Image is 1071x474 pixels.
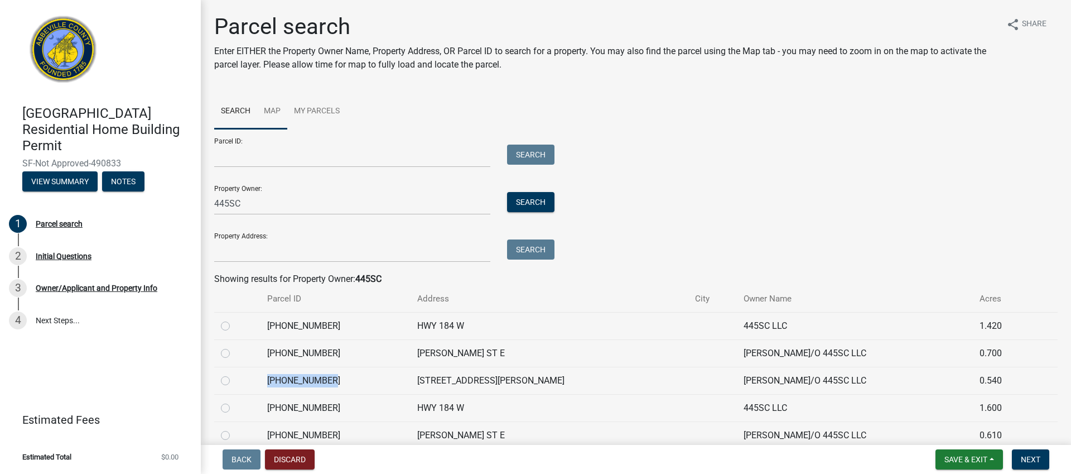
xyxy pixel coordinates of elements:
[997,13,1055,35] button: shareShare
[22,453,71,461] span: Estimated Total
[1021,455,1040,464] span: Next
[260,312,410,339] td: [PHONE_NUMBER]
[944,455,987,464] span: Save & Exit
[411,422,689,449] td: [PERSON_NAME] ST E
[214,94,257,130] a: Search
[287,94,346,130] a: My Parcels
[411,312,689,339] td: HWY 184 W
[102,171,144,191] button: Notes
[411,367,689,394] td: [STREET_ADDRESS][PERSON_NAME]
[257,94,287,130] a: Map
[36,252,91,260] div: Initial Questions
[1006,18,1020,31] i: share
[411,339,689,367] td: [PERSON_NAME] ST E
[935,449,1003,470] button: Save & Exit
[688,286,737,312] th: City
[737,312,973,339] td: 445SC LLC
[9,215,27,233] div: 1
[411,286,689,312] th: Address
[102,178,144,187] wm-modal-confirm: Notes
[973,339,1035,367] td: 0.700
[973,422,1035,449] td: 0.610
[355,274,382,284] strong: 445SC
[507,240,554,260] button: Search
[22,178,98,187] wm-modal-confirm: Summary
[1012,449,1049,470] button: Next
[265,449,315,470] button: Discard
[9,247,27,265] div: 2
[260,339,410,367] td: [PHONE_NUMBER]
[9,279,27,297] div: 3
[161,453,178,461] span: $0.00
[973,394,1035,422] td: 1.600
[22,106,192,154] h4: [GEOGRAPHIC_DATA] Residential Home Building Permit
[9,409,183,431] a: Estimated Fees
[737,367,973,394] td: [PERSON_NAME]/O 445SC LLC
[507,192,554,212] button: Search
[22,12,104,94] img: Abbeville County, South Carolina
[231,455,252,464] span: Back
[260,367,410,394] td: [PHONE_NUMBER]
[22,158,178,169] span: SF-Not Approved-490833
[1022,18,1046,31] span: Share
[260,394,410,422] td: [PHONE_NUMBER]
[9,312,27,329] div: 4
[223,449,260,470] button: Back
[214,45,997,71] p: Enter EITHER the Property Owner Name, Property Address, OR Parcel ID to search for a property. Yo...
[411,394,689,422] td: HWY 184 W
[260,422,410,449] td: [PHONE_NUMBER]
[36,220,83,228] div: Parcel search
[22,171,98,191] button: View Summary
[214,272,1058,286] div: Showing results for Property Owner:
[973,286,1035,312] th: Acres
[737,394,973,422] td: 445SC LLC
[973,367,1035,394] td: 0.540
[737,339,973,367] td: [PERSON_NAME]/O 445SC LLC
[260,286,410,312] th: Parcel ID
[737,286,973,312] th: Owner Name
[507,145,554,165] button: Search
[737,422,973,449] td: [PERSON_NAME]/O 445SC LLC
[973,312,1035,339] td: 1.420
[214,13,997,40] h1: Parcel search
[36,284,157,292] div: Owner/Applicant and Property Info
